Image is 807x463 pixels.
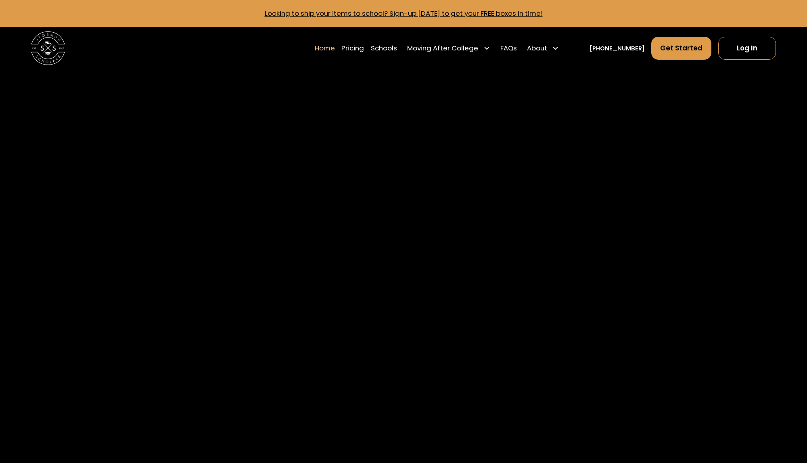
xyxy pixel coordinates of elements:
a: FAQs [500,36,517,60]
div: About [527,43,547,53]
a: Schools [371,36,397,60]
a: Log In [718,37,776,60]
a: [PHONE_NUMBER] [590,44,645,53]
div: Moving After College [407,43,478,53]
a: Looking to ship your items to school? Sign-up [DATE] to get your FREE boxes in time! [265,8,543,18]
a: Home [315,36,335,60]
img: Storage Scholars main logo [31,31,65,65]
a: Pricing [341,36,364,60]
a: Get Started [651,37,711,60]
